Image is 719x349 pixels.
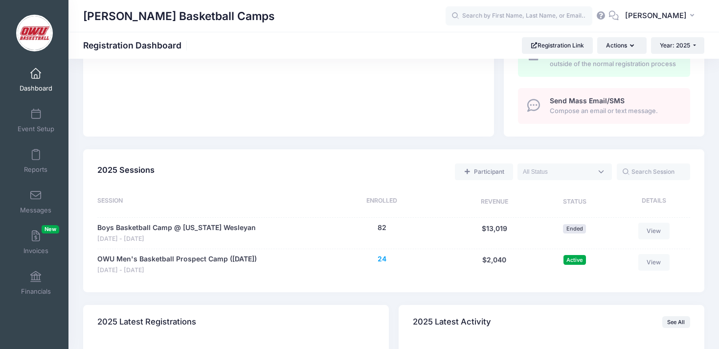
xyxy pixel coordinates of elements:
[13,63,59,97] a: Dashboard
[20,84,52,93] span: Dashboard
[518,88,690,124] a: Send Mass Email/SMS Compose an email or text message.
[550,50,679,69] span: Collect a payment for a product/service outside of the normal registration process
[453,254,536,275] div: $2,040
[83,5,275,27] h1: [PERSON_NAME] Basketball Camps
[21,287,51,296] span: Financials
[23,247,48,255] span: Invoices
[651,37,704,54] button: Year: 2025
[453,196,536,208] div: Revenue
[13,266,59,300] a: Financials
[13,225,59,259] a: InvoicesNew
[97,223,256,233] a: Boys Basketball Camp @ [US_STATE] Wesleyan
[662,316,690,328] a: See All
[660,42,690,49] span: Year: 2025
[97,266,257,275] span: [DATE] - [DATE]
[536,196,613,208] div: Status
[97,234,256,244] span: [DATE] - [DATE]
[378,254,386,264] button: 24
[638,254,670,271] a: View
[13,103,59,138] a: Event Setup
[522,37,593,54] a: Registration Link
[446,6,592,26] input: Search by First Name, Last Name, or Email...
[453,223,536,244] div: $13,019
[523,167,592,176] textarea: Search
[563,255,586,264] span: Active
[455,163,513,180] a: Add a new manual registration
[18,125,54,133] span: Event Setup
[13,185,59,219] a: Messages
[638,223,670,239] a: View
[83,40,190,50] h1: Registration Dashboard
[97,308,196,336] h4: 2025 Latest Registrations
[97,254,257,264] a: OWU Men's Basketball Prospect Camp ([DATE])
[619,5,704,27] button: [PERSON_NAME]
[311,196,453,208] div: Enrolled
[597,37,646,54] button: Actions
[625,10,687,21] span: [PERSON_NAME]
[20,206,51,214] span: Messages
[617,163,690,180] input: Search Session
[613,196,690,208] div: Details
[16,15,53,51] img: David Vogel Basketball Camps
[42,225,59,233] span: New
[563,224,586,233] span: Ended
[413,308,491,336] h4: 2025 Latest Activity
[550,106,679,116] span: Compose an email or text message.
[550,96,625,105] span: Send Mass Email/SMS
[24,165,47,174] span: Reports
[97,196,311,208] div: Session
[97,165,155,175] span: 2025 Sessions
[13,144,59,178] a: Reports
[378,223,386,233] button: 82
